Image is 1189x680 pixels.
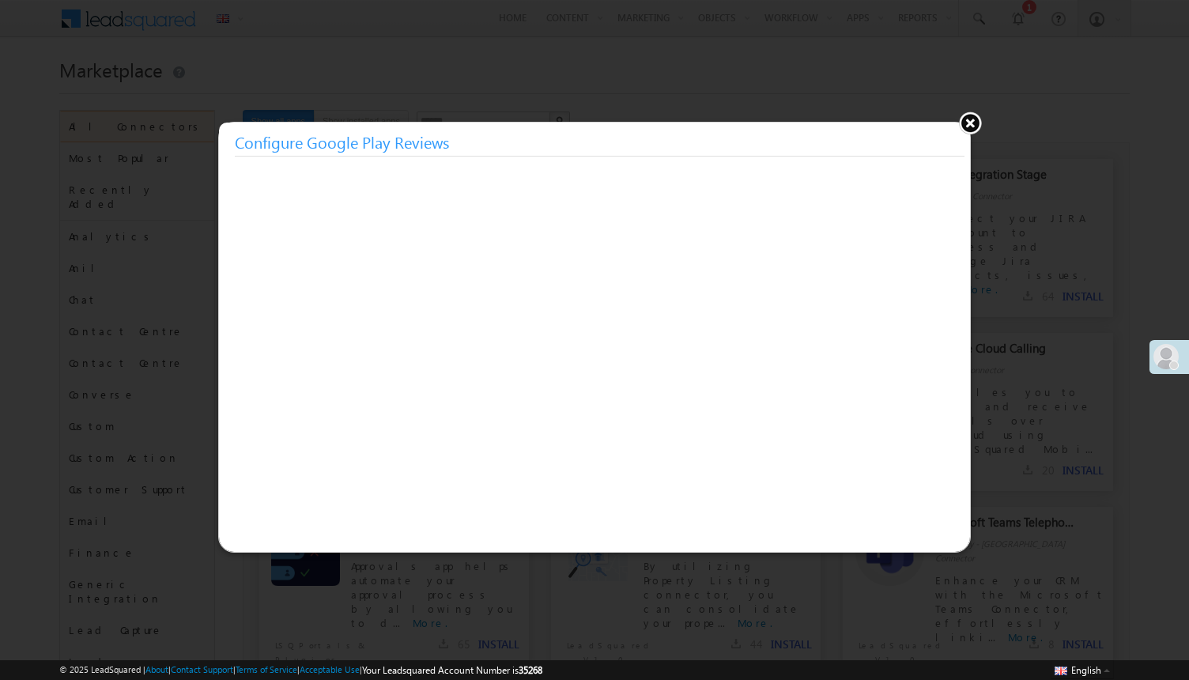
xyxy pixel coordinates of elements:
[362,664,542,676] span: Your Leadsquared Account Number is
[59,663,542,678] span: © 2025 LeadSquared | | | | |
[235,128,964,157] h3: Configure Google Play Reviews
[1051,660,1114,679] button: English
[300,664,360,674] a: Acceptable Use
[171,664,233,674] a: Contact Support
[1071,664,1101,676] span: English
[145,664,168,674] a: About
[236,664,297,674] a: Terms of Service
[519,664,542,676] span: 35268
